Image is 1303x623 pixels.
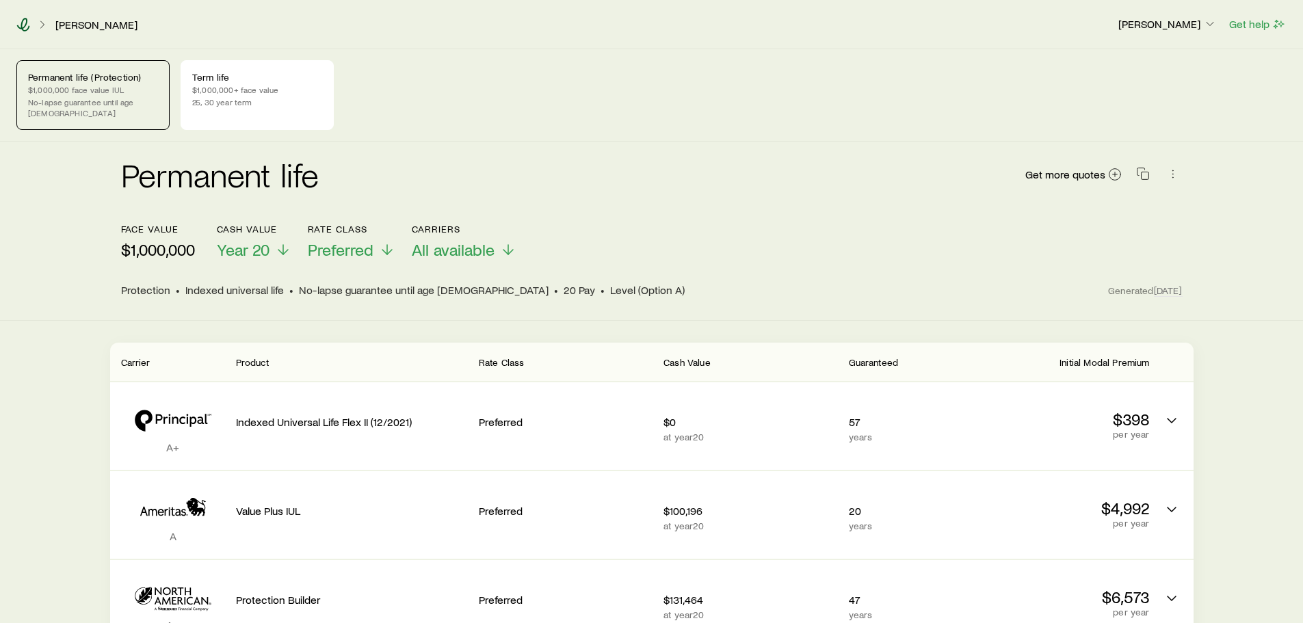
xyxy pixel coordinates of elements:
p: 25, 30 year term [192,96,322,107]
p: $4,992 [975,499,1149,518]
p: at year 20 [663,432,837,442]
button: Get help [1228,16,1287,32]
span: • [601,283,605,297]
p: Value Plus IUL [236,504,468,518]
span: • [289,283,293,297]
p: $1,000,000 face value IUL [28,84,158,95]
span: Product [236,356,269,368]
span: • [176,283,180,297]
button: Cash ValueYear 20 [217,224,291,260]
p: $1,000,000 [121,240,195,259]
button: Rate ClassPreferred [308,224,395,260]
p: A+ [121,440,225,454]
p: [PERSON_NAME] [1118,17,1217,31]
span: • [554,283,558,297]
p: Permanent life (Protection) [28,72,158,83]
span: Rate Class [479,356,525,368]
span: All available [412,240,495,259]
p: per year [975,607,1149,618]
a: Term life$1,000,000+ face value25, 30 year term [181,60,334,130]
p: Protection Builder [236,593,468,607]
p: years [849,520,965,531]
span: Preferred [308,240,373,259]
span: Generated [1108,284,1182,297]
p: $398 [975,410,1149,429]
p: face value [121,224,195,235]
p: $0 [663,415,837,429]
p: 57 [849,415,965,429]
p: per year [975,518,1149,529]
p: Carriers [412,224,516,235]
p: A [121,529,225,543]
p: Rate Class [308,224,395,235]
a: [PERSON_NAME] [55,18,138,31]
span: Initial Modal Premium [1059,356,1149,368]
p: Indexed Universal Life Flex II (12/2021) [236,415,468,429]
p: Preferred [479,504,653,518]
p: years [849,609,965,620]
button: CarriersAll available [412,224,516,260]
a: Permanent life (Protection)$1,000,000 face value IULNo-lapse guarantee until age [DEMOGRAPHIC_DATA] [16,60,170,130]
span: Cash Value [663,356,711,368]
p: Cash Value [217,224,291,235]
span: 20 Pay [564,283,595,297]
p: per year [975,429,1149,440]
p: Preferred [479,415,653,429]
p: 20 [849,504,965,518]
span: No-lapse guarantee until age [DEMOGRAPHIC_DATA] [299,283,549,297]
button: [PERSON_NAME] [1118,16,1218,33]
p: Term life [192,72,322,83]
span: Level (Option A) [610,283,685,297]
span: [DATE] [1154,284,1183,297]
p: $100,196 [663,504,837,518]
h2: Permanent life [121,158,319,191]
p: 47 [849,593,965,607]
p: No-lapse guarantee until age [DEMOGRAPHIC_DATA] [28,96,158,118]
span: Protection [121,283,170,297]
span: Guaranteed [849,356,899,368]
p: $1,000,000+ face value [192,84,322,95]
p: Preferred [479,593,653,607]
span: Year 20 [217,240,269,259]
span: Carrier [121,356,150,368]
span: Get more quotes [1025,169,1105,180]
p: at year 20 [663,609,837,620]
p: at year 20 [663,520,837,531]
a: Get more quotes [1025,167,1122,183]
p: years [849,432,965,442]
p: $131,464 [663,593,837,607]
span: Indexed universal life [185,283,284,297]
p: $6,573 [975,587,1149,607]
